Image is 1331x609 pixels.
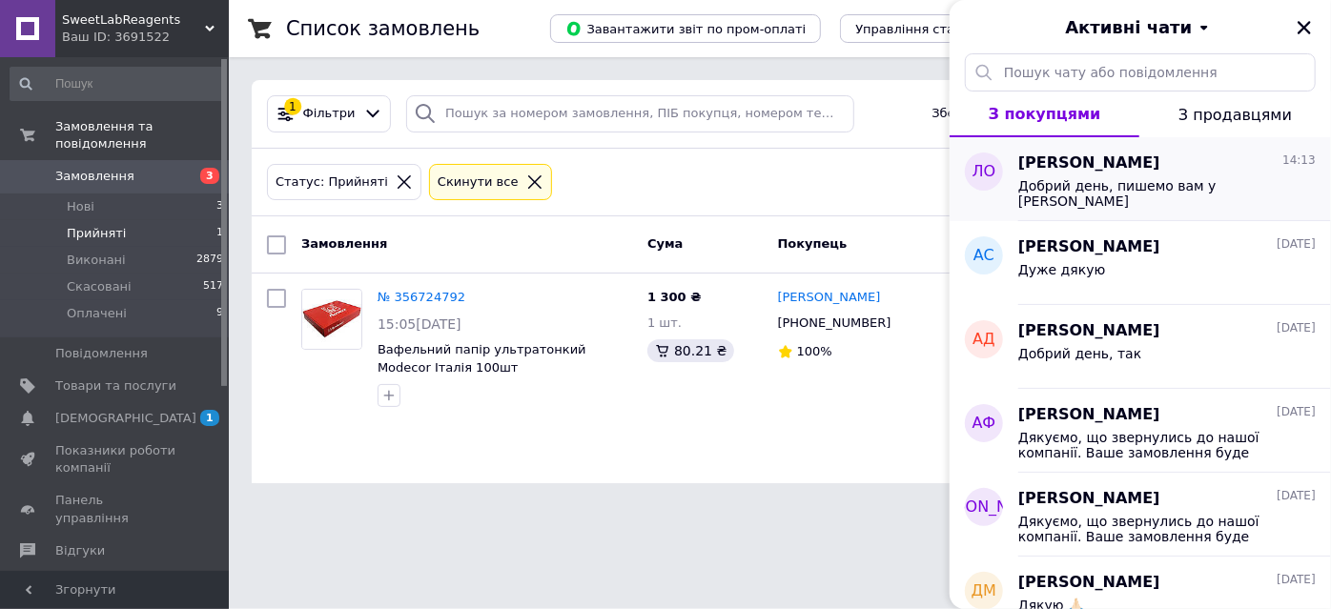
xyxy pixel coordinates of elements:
[840,14,1016,43] button: Управління статусами
[921,497,1048,518] span: [PERSON_NAME]
[62,11,205,29] span: SweetLabReagents
[778,289,881,307] a: [PERSON_NAME]
[200,168,219,184] span: 3
[1018,178,1289,209] span: Добрий день, пишемо вам у [PERSON_NAME]
[303,105,356,123] span: Фільтри
[1018,346,1141,361] span: Добрий день, так
[1277,320,1316,336] span: [DATE]
[1018,262,1106,277] span: Дуже дякую
[972,580,996,602] span: ДМ
[1277,488,1316,504] span: [DATE]
[55,168,134,185] span: Замовлення
[647,339,734,362] div: 80.21 ₴
[774,311,895,335] div: [PHONE_NUMBER]
[1018,488,1160,510] span: [PERSON_NAME]
[434,173,522,193] div: Cкинути все
[797,344,832,358] span: 100%
[950,137,1331,221] button: ЛО[PERSON_NAME]14:13Добрий день, пишемо вам у [PERSON_NAME]
[950,91,1139,137] button: З покупцями
[647,315,682,330] span: 1 шт.
[301,236,387,251] span: Замовлення
[950,389,1331,473] button: АФ[PERSON_NAME][DATE]Дякуємо, що звернулись до нашої компанії. Ваше замовлення буде опрацьовано н...
[216,305,223,322] span: 9
[55,492,176,526] span: Панель управління
[1277,572,1316,588] span: [DATE]
[647,290,701,304] span: 1 300 ₴
[1293,16,1316,39] button: Закрити
[973,245,994,267] span: АС
[1065,15,1192,40] span: Активні чати
[55,118,229,152] span: Замовлення та повідомлення
[565,20,806,37] span: Завантажити звіт по пром-оплаті
[950,305,1331,389] button: АД[PERSON_NAME][DATE]Добрий день, так
[1018,152,1160,174] span: [PERSON_NAME]
[1018,572,1160,594] span: [PERSON_NAME]
[1018,430,1289,460] span: Дякуємо, що звернулись до нашої компанії. Ваше замовлення буде опрацьовано найближчим часом
[216,225,223,242] span: 1
[950,221,1331,305] button: АС[PERSON_NAME][DATE]Дуже дякую
[301,289,362,350] a: Фото товару
[55,377,176,395] span: Товари та послуги
[778,236,848,251] span: Покупець
[647,236,683,251] span: Cума
[272,173,392,193] div: Статус: Прийняті
[1018,514,1289,544] span: Дякуємо, що звернулись до нашої компанії. Ваше замовлення буде опрацьовано найближчим часом
[216,198,223,215] span: 3
[67,225,126,242] span: Прийняті
[55,410,196,427] span: [DEMOGRAPHIC_DATA]
[1277,404,1316,420] span: [DATE]
[62,29,229,46] div: Ваш ID: 3691522
[55,542,105,559] span: Відгуки
[855,22,1001,36] span: Управління статусами
[67,305,127,322] span: Оплачені
[200,410,219,426] span: 1
[67,252,126,269] span: Виконані
[196,252,223,269] span: 2879
[1018,404,1160,426] span: [PERSON_NAME]
[67,278,132,295] span: Скасовані
[302,290,361,349] img: Фото товару
[973,329,994,351] span: АД
[950,473,1331,557] button: [PERSON_NAME][PERSON_NAME][DATE]Дякуємо, що звернулись до нашої компанії. Ваше замовлення буде оп...
[1018,236,1160,258] span: [PERSON_NAME]
[550,14,821,43] button: Завантажити звіт по пром-оплаті
[973,161,996,183] span: ЛО
[1139,91,1331,137] button: З продавцями
[55,442,176,477] span: Показники роботи компанії
[203,278,223,295] span: 517
[10,67,225,101] input: Пошук
[55,345,148,362] span: Повідомлення
[286,17,480,40] h1: Список замовлень
[1003,15,1278,40] button: Активні чати
[406,95,853,132] input: Пошук за номером замовлення, ПІБ покупця, номером телефону, Email, номером накладної
[378,316,461,332] span: 15:05[DATE]
[67,198,94,215] span: Нові
[989,105,1101,123] span: З покупцями
[378,342,586,375] a: Вафельний папір ультратонкий Modecor Італія 100шт
[1282,152,1316,169] span: 14:13
[1178,106,1292,124] span: З продавцями
[378,290,465,304] a: № 356724792
[284,98,301,115] div: 1
[1277,236,1316,253] span: [DATE]
[1018,320,1160,342] span: [PERSON_NAME]
[973,413,996,435] span: АФ
[965,53,1316,91] input: Пошук чату або повідомлення
[932,105,1061,123] span: Збережені фільтри:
